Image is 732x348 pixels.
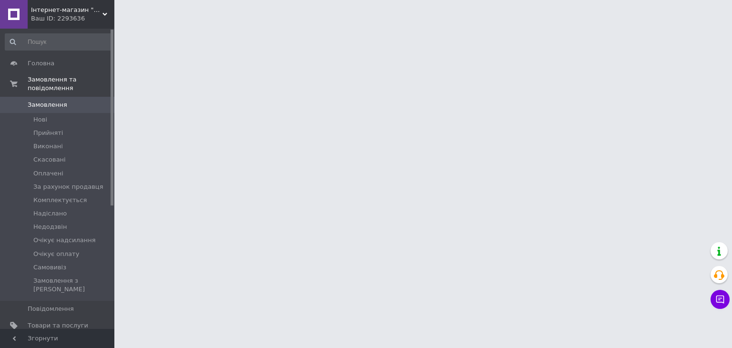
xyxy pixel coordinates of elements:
[33,196,87,205] span: Комплектується
[33,155,66,164] span: Скасовані
[28,75,114,92] span: Замовлення та повідомлення
[28,321,88,330] span: Товари та послуги
[31,14,114,23] div: Ваш ID: 2293636
[28,59,54,68] span: Головна
[33,115,47,124] span: Нові
[33,142,63,151] span: Виконані
[28,101,67,109] span: Замовлення
[33,250,79,258] span: Очікує оплату
[5,33,112,51] input: Пошук
[33,223,67,231] span: Недодзвін
[711,290,730,309] button: Чат з покупцем
[33,236,95,245] span: Очікує надсилання
[33,209,67,218] span: Надіслано
[33,263,66,272] span: Самовивіз
[33,276,112,294] span: Замовлення з [PERSON_NAME]
[33,183,103,191] span: За рахунок продавця
[33,169,63,178] span: Оплачені
[28,305,74,313] span: Повідомлення
[33,129,63,137] span: Прийняті
[31,6,102,14] span: Інтернет-магазин "Книгар"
